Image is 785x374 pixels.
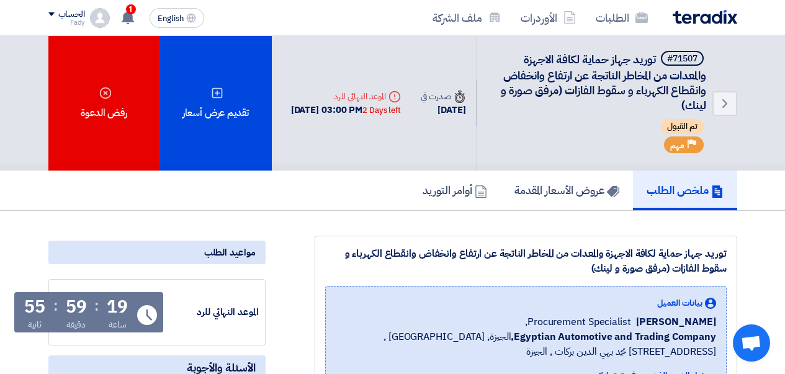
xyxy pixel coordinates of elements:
[150,8,204,28] button: English
[421,90,465,103] div: صدرت في
[525,314,631,329] span: Procurement Specialist,
[514,183,619,197] h5: عروض الأسعار المقدمة
[325,246,727,276] div: توريد جهاز حماية لكافة الاجهزة والمعدات من المخاطر الناتجة عن ارتفاع وانخفاض وانقطاع الكهرباء و س...
[24,298,45,316] div: 55
[126,4,136,14] span: 1
[28,318,42,331] div: ثانية
[409,171,501,210] a: أوامر التوريد
[90,8,110,28] img: profile_test.png
[107,298,128,316] div: 19
[48,241,266,264] div: مواعيد الطلب
[423,183,487,197] h5: أوامر التوريد
[58,9,85,20] div: الحساب
[423,3,511,32] a: ملف الشركة
[158,14,184,23] span: English
[336,329,716,359] span: الجيزة, [GEOGRAPHIC_DATA] ,[STREET_ADDRESS] محمد بهي الدين بركات , الجيزة
[166,305,259,319] div: الموعد النهائي للرد
[673,10,737,24] img: Teradix logo
[66,318,86,331] div: دقيقة
[291,90,401,103] div: الموعد النهائي للرد
[492,51,706,113] h5: توريد جهاز حماية لكافة الاجهزة والمعدات من المخاطر الناتجة عن ارتفاع وانخفاض وانقطاع الكهرباء و س...
[362,104,401,117] div: 2 Days left
[733,324,770,362] div: Open chat
[670,140,684,151] span: مهم
[94,295,99,317] div: :
[421,103,465,117] div: [DATE]
[667,55,698,63] div: #71507
[109,318,127,331] div: ساعة
[501,171,633,210] a: عروض الأسعار المقدمة
[586,3,658,32] a: الطلبات
[657,296,702,309] span: بيانات العميل
[48,36,160,171] div: رفض الدعوة
[48,19,85,26] div: Fady
[647,183,724,197] h5: ملخص الطلب
[633,171,737,210] a: ملخص الطلب
[661,119,704,134] span: تم القبول
[53,295,58,317] div: :
[66,298,87,316] div: 59
[511,3,586,32] a: الأوردرات
[636,314,716,329] span: [PERSON_NAME]
[501,51,706,114] span: توريد جهاز حماية لكافة الاجهزة والمعدات من المخاطر الناتجة عن ارتفاع وانخفاض وانقطاع الكهرباء و س...
[291,103,401,117] div: [DATE] 03:00 PM
[160,36,272,171] div: تقديم عرض أسعار
[511,329,715,344] b: Egyptian Automotive and Trading Company,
